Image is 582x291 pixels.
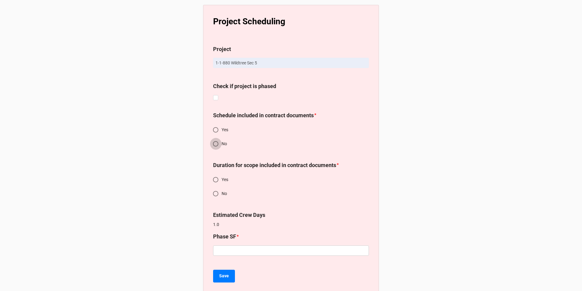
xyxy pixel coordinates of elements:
b: Estimated Crew Days [213,212,265,218]
label: Check if project is phased [213,82,276,91]
label: Phase SF [213,232,236,241]
span: No [222,190,227,197]
b: Save [219,273,229,279]
span: Yes [222,127,228,133]
label: Schedule included in contract documents [213,111,314,120]
label: Project [213,45,231,53]
span: Yes [222,176,228,183]
span: No [222,141,227,147]
p: 1.0 [213,221,369,228]
label: Duration for scope included in contract documents [213,161,336,169]
button: Save [213,270,235,282]
p: 1-1-880 Wildtree Sec 5 [216,60,366,66]
b: Project Scheduling [213,16,285,26]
